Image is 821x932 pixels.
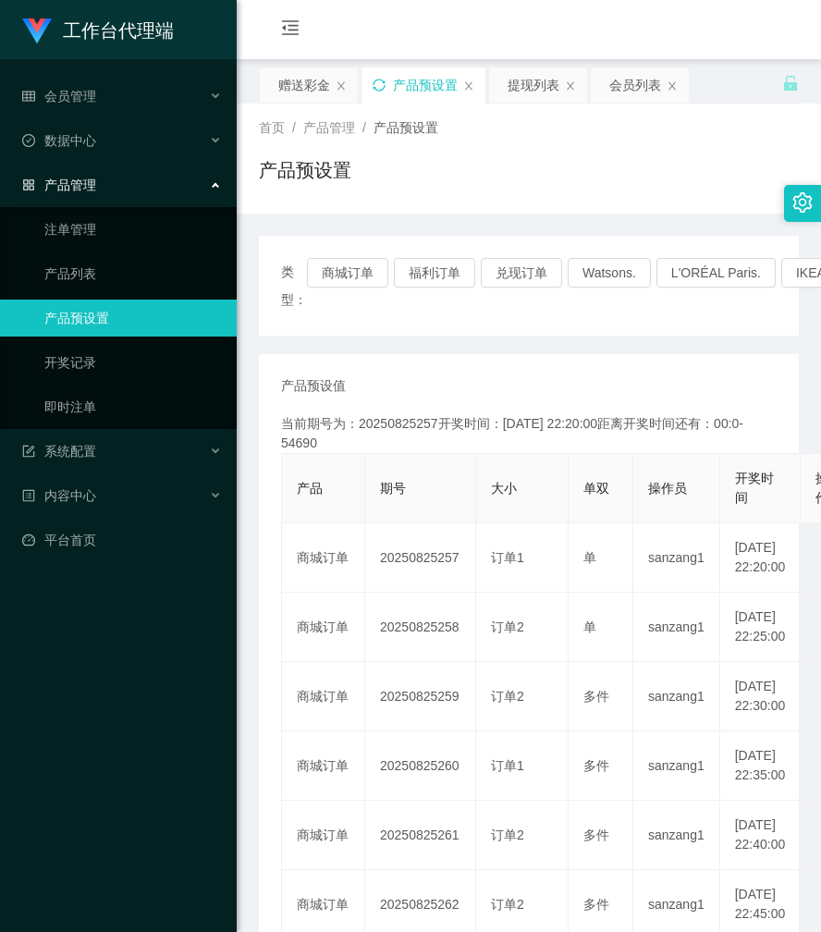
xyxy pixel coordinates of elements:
[583,828,609,842] span: 多件
[307,258,388,288] button: 商城订单
[336,80,347,92] i: 图标: close
[720,662,802,731] td: [DATE] 22:30:00
[22,178,35,191] i: 图标: appstore-o
[568,258,651,288] button: Watsons.
[44,344,222,381] a: 开奖记录
[565,80,576,92] i: 图标: close
[22,134,35,147] i: 图标: check-circle-o
[259,120,285,135] span: 首页
[394,258,475,288] button: 福利订单
[491,619,524,634] span: 订单2
[292,120,296,135] span: /
[583,897,609,912] span: 多件
[63,1,174,60] h1: 工作台代理端
[365,593,476,662] td: 20250825258
[720,801,802,870] td: [DATE] 22:40:00
[44,388,222,425] a: 即时注单
[491,550,524,565] span: 订单1
[380,481,406,496] span: 期号
[259,1,322,60] i: 图标: menu-fold
[281,258,307,313] span: 类型：
[44,255,222,292] a: 产品列表
[633,731,720,801] td: sanzang1
[22,89,96,104] span: 会员管理
[720,731,802,801] td: [DATE] 22:35:00
[463,80,474,92] i: 图标: close
[22,18,52,44] img: logo.9652507e.png
[648,481,687,496] span: 操作员
[792,192,813,213] i: 图标: setting
[491,828,524,842] span: 订单2
[609,67,661,103] div: 会员列表
[22,489,35,502] i: 图标: profile
[633,662,720,731] td: sanzang1
[365,662,476,731] td: 20250825259
[720,593,802,662] td: [DATE] 22:25:00
[281,414,777,453] div: 当前期号为：20250825257开奖时间：[DATE] 22:20:00距离开奖时间还有：00:0-54690
[633,801,720,870] td: sanzang1
[656,258,776,288] button: L'ORÉAL Paris.
[282,662,365,731] td: 商城订单
[282,523,365,593] td: 商城订单
[491,897,524,912] span: 订单2
[22,90,35,103] i: 图标: table
[281,376,346,396] span: 产品预设值
[365,523,476,593] td: 20250825257
[491,758,524,773] span: 订单1
[720,523,802,593] td: [DATE] 22:20:00
[583,619,596,634] span: 单
[22,22,174,37] a: 工作台代理端
[282,731,365,801] td: 商城订单
[491,689,524,704] span: 订单2
[259,156,351,184] h1: 产品预设置
[22,444,96,459] span: 系统配置
[44,211,222,248] a: 注单管理
[297,481,323,496] span: 产品
[667,80,678,92] i: 图标: close
[373,79,386,92] i: 图标: sync
[282,593,365,662] td: 商城订单
[22,445,35,458] i: 图标: form
[633,593,720,662] td: sanzang1
[362,120,366,135] span: /
[374,120,438,135] span: 产品预设置
[583,758,609,773] span: 多件
[22,521,222,558] a: 图标: dashboard平台首页
[22,178,96,192] span: 产品管理
[282,801,365,870] td: 商城订单
[365,731,476,801] td: 20250825260
[393,67,458,103] div: 产品预设置
[44,300,222,337] a: 产品预设置
[365,801,476,870] td: 20250825261
[22,133,96,148] span: 数据中心
[782,75,799,92] i: 图标: unlock
[583,689,609,704] span: 多件
[22,488,96,503] span: 内容中心
[633,523,720,593] td: sanzang1
[735,471,774,505] span: 开奖时间
[508,67,559,103] div: 提现列表
[303,120,355,135] span: 产品管理
[491,481,517,496] span: 大小
[481,258,562,288] button: 兑现订单
[583,550,596,565] span: 单
[278,67,330,103] div: 赠送彩金
[583,481,609,496] span: 单双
